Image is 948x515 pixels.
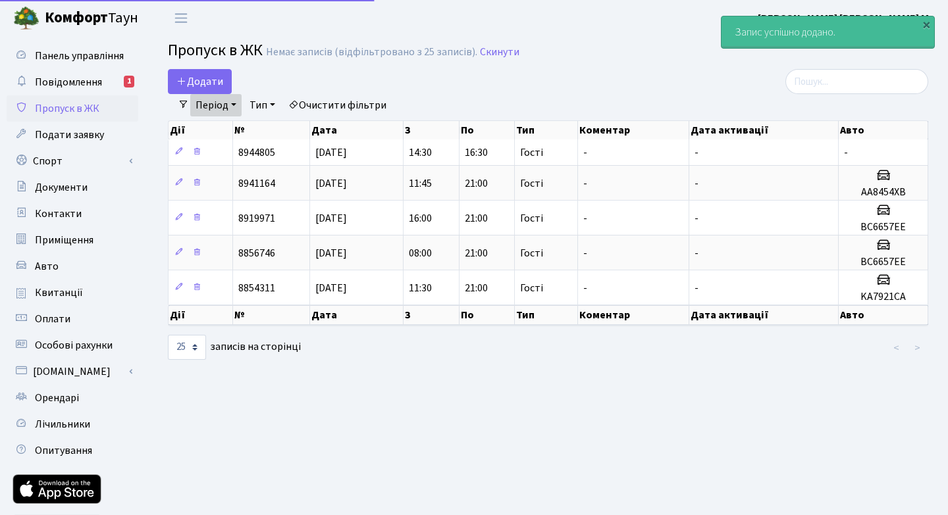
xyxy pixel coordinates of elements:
[578,305,689,325] th: Коментар
[583,246,587,260] span: -
[695,246,698,260] span: -
[583,145,587,160] span: -
[238,176,275,191] span: 8941164
[7,411,138,437] a: Лічильники
[7,306,138,332] a: Оплати
[480,46,519,59] a: Скинути
[124,76,134,87] div: 1
[722,16,934,48] div: Запис успішно додано.
[233,305,310,325] th: №
[7,122,138,148] a: Подати заявку
[35,49,124,63] span: Панель управління
[165,7,197,29] button: Переключити навігацію
[404,305,460,325] th: З
[7,385,138,411] a: Орендарі
[35,233,93,247] span: Приміщення
[7,358,138,385] a: [DOMAIN_NAME]
[785,69,928,94] input: Пошук...
[315,246,347,260] span: [DATE]
[409,145,432,160] span: 14:30
[583,281,587,295] span: -
[758,11,932,26] a: [PERSON_NAME] [PERSON_NAME] М.
[844,221,922,233] h5: BC6657EE
[35,180,88,195] span: Документи
[7,148,138,174] a: Спорт
[233,121,310,139] th: №
[7,332,138,358] a: Особові рахунки
[465,211,488,226] span: 21:00
[844,256,922,268] h5: BC6657EE
[460,121,515,139] th: По
[45,7,138,30] span: Таун
[920,18,933,31] div: ×
[35,391,79,405] span: Орендарі
[35,101,99,116] span: Пропуск в ЖК
[35,75,102,89] span: Повідомлення
[315,176,347,191] span: [DATE]
[520,178,543,189] span: Гості
[238,211,275,226] span: 8919971
[35,312,70,326] span: Оплати
[520,248,543,258] span: Гості
[315,145,347,160] span: [DATE]
[695,145,698,160] span: -
[35,417,90,431] span: Лічильники
[238,246,275,260] span: 8856746
[515,121,578,139] th: Тип
[409,246,432,260] span: 08:00
[578,121,689,139] th: Коментар
[35,338,113,353] span: Особові рахунки
[7,437,138,464] a: Опитування
[7,227,138,253] a: Приміщення
[839,121,928,139] th: Авто
[844,291,922,303] h5: KA7921CA
[283,94,392,116] a: Очистити фільтри
[404,121,460,139] th: З
[238,145,275,160] span: 8944805
[465,281,488,295] span: 21:00
[7,174,138,201] a: Документи
[583,211,587,226] span: -
[465,145,488,160] span: 16:30
[515,305,578,325] th: Тип
[695,176,698,191] span: -
[7,201,138,227] a: Контакти
[35,443,92,458] span: Опитування
[7,280,138,306] a: Квитанції
[238,281,275,295] span: 8854311
[520,283,543,293] span: Гості
[168,39,263,62] span: Пропуск в ЖК
[460,305,515,325] th: По
[13,5,39,32] img: logo.png
[168,69,232,94] a: Додати
[190,94,242,116] a: Період
[169,305,233,325] th: Дії
[465,176,488,191] span: 21:00
[315,211,347,226] span: [DATE]
[35,207,82,221] span: Контакти
[315,281,347,295] span: [DATE]
[244,94,280,116] a: Тип
[844,186,922,199] h5: AA8454XB
[409,176,432,191] span: 11:45
[7,253,138,280] a: Авто
[266,46,477,59] div: Немає записів (відфільтровано з 25 записів).
[689,121,839,139] th: Дата активації
[35,259,59,274] span: Авто
[168,335,206,360] select: записів на сторінці
[695,281,698,295] span: -
[409,211,432,226] span: 16:00
[839,305,928,325] th: Авто
[409,281,432,295] span: 11:30
[7,95,138,122] a: Пропуск в ЖК
[310,305,404,325] th: Дата
[176,74,223,89] span: Додати
[7,69,138,95] a: Повідомлення1
[520,213,543,224] span: Гості
[583,176,587,191] span: -
[689,305,839,325] th: Дата активації
[169,121,233,139] th: Дії
[168,335,301,360] label: записів на сторінці
[310,121,404,139] th: Дата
